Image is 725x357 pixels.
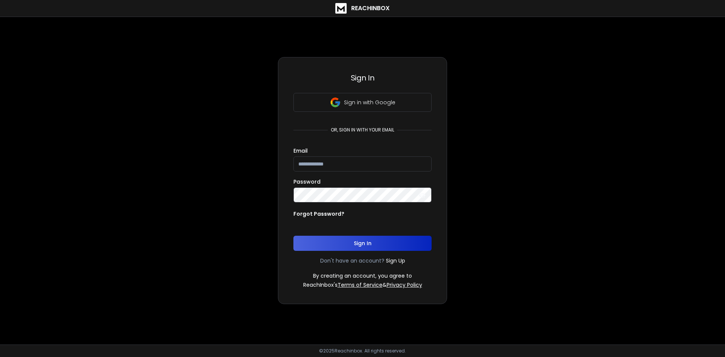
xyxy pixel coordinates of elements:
[293,210,344,218] p: Forgot Password?
[319,348,406,354] p: © 2025 Reachinbox. All rights reserved.
[386,257,405,264] a: Sign Up
[293,93,432,112] button: Sign in with Google
[293,148,308,153] label: Email
[351,4,390,13] h1: ReachInbox
[338,281,383,289] a: Terms of Service
[293,179,321,184] label: Password
[344,99,395,106] p: Sign in with Google
[303,281,422,289] p: ReachInbox's &
[335,3,390,14] a: ReachInbox
[293,236,432,251] button: Sign In
[335,3,347,14] img: logo
[313,272,412,280] p: By creating an account, you agree to
[320,257,384,264] p: Don't have an account?
[328,127,397,133] p: or, sign in with your email
[293,73,432,83] h3: Sign In
[387,281,422,289] a: Privacy Policy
